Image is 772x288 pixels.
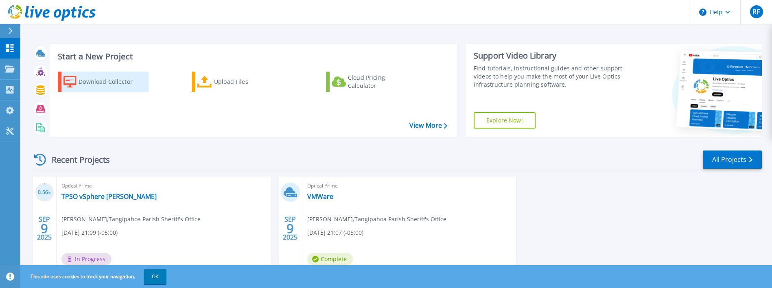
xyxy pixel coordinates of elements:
div: Upload Files [214,74,279,90]
h3: Start a New Project [58,52,447,61]
div: SEP 2025 [282,214,298,243]
span: 9 [41,225,48,232]
span: [DATE] 21:09 (-05:00) [61,228,118,237]
button: OK [144,269,166,284]
a: All Projects [703,151,762,169]
a: Upload Files [192,72,282,92]
span: Optical Prime [307,181,512,190]
a: TPSO vSphere [PERSON_NAME] [61,192,157,201]
span: [DATE] 21:07 (-05:00) [307,228,363,237]
span: In Progress [61,253,112,265]
span: This site uses cookies to track your navigation. [22,269,166,284]
a: Explore Now! [474,112,536,129]
div: Download Collector [79,74,144,90]
span: [PERSON_NAME] , Tangipahoa Parish Sheriff's Office [61,215,201,224]
div: Recent Projects [31,150,121,170]
a: View More [409,122,447,129]
span: [PERSON_NAME] , Tangipahoa Parish Sheriff's Office [307,215,446,224]
span: % [48,190,51,195]
div: SEP 2025 [37,214,52,243]
span: Complete [307,253,353,265]
div: Cloud Pricing Calculator [348,74,413,90]
a: Cloud Pricing Calculator [326,72,417,92]
span: RF [752,9,760,15]
div: Support Video Library [474,50,625,61]
h3: 0.56 [35,188,54,197]
a: Download Collector [58,72,149,92]
span: 9 [286,225,294,232]
span: Optical Prime [61,181,266,190]
a: VMWare [307,192,333,201]
div: Find tutorials, instructional guides and other support videos to help you make the most of your L... [474,64,625,89]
